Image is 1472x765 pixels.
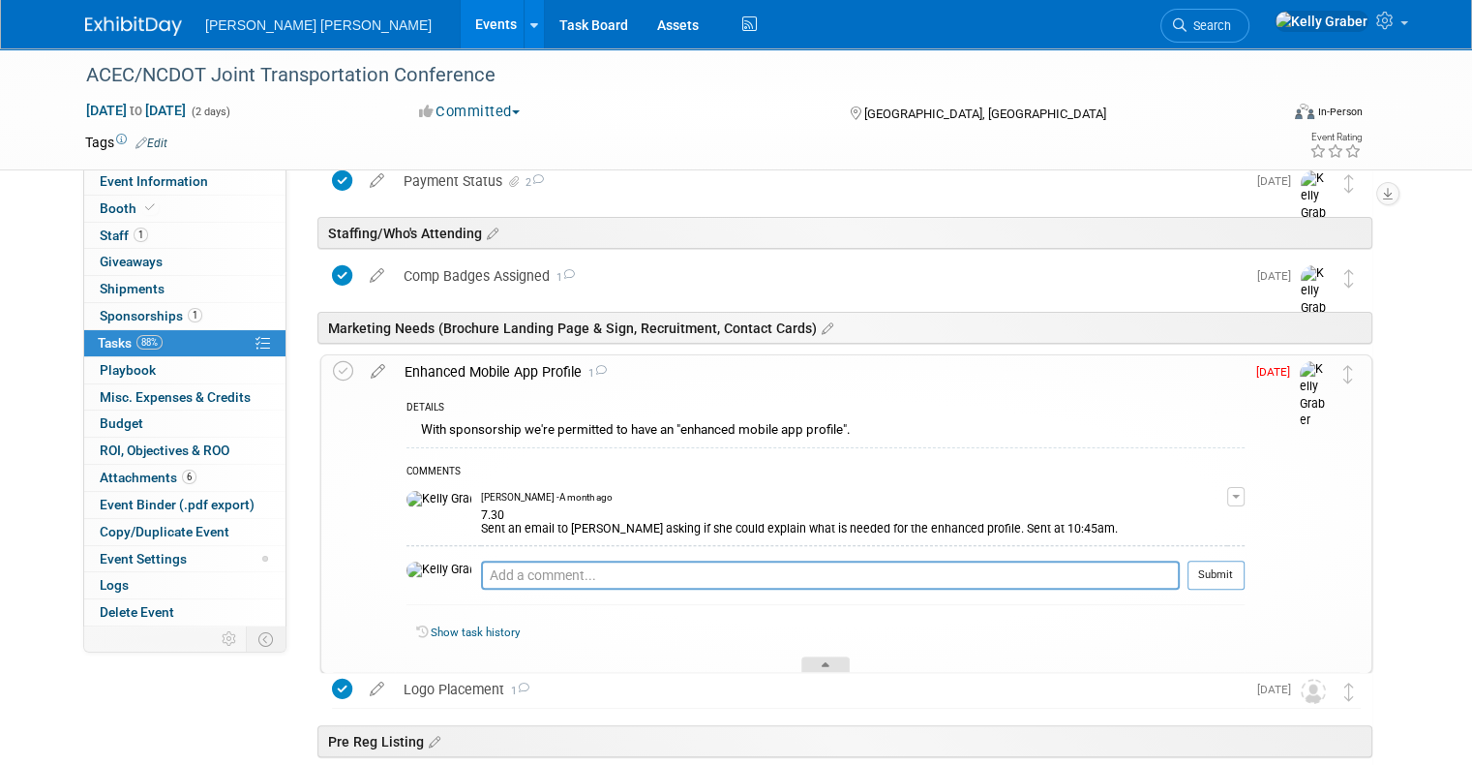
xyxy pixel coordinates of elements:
i: Booth reservation complete [145,202,155,213]
img: ExhibitDay [85,16,182,36]
span: 2 [523,176,544,189]
i: Move task [1344,269,1354,288]
div: Event Format [1174,101,1363,130]
div: Staffing/Who's Attending [317,217,1372,249]
span: Event Settings [100,551,187,566]
span: Logs [100,577,129,593]
span: Search [1187,18,1231,33]
span: [GEOGRAPHIC_DATA], [GEOGRAPHIC_DATA] [864,107,1106,121]
span: 6 [182,470,196,484]
img: Kelly Graber [1300,361,1329,430]
span: Booth [100,200,159,216]
span: [DATE] [1257,174,1301,188]
a: Budget [84,411,285,437]
a: Edit sections [482,223,498,242]
span: [DATE] [DATE] [85,102,187,119]
div: With sponsorship we're permitted to have an "enhanced mobile app profile". [406,417,1245,447]
a: Copy/Duplicate Event [84,519,285,545]
span: Tasks [98,335,163,351]
span: Shipments [100,281,165,296]
img: Kelly Graber [1275,11,1368,32]
span: 88% [136,335,163,350]
span: Budget [100,415,143,431]
span: Event Information [100,173,208,189]
div: Marketing Needs (Brochure Landing Page & Sign, Recruitment, Contact Cards) [317,312,1372,344]
span: Sponsorships [100,308,202,323]
div: Event Rating [1309,133,1362,142]
span: to [127,103,145,118]
a: Edit sections [817,318,833,337]
a: Booth [84,196,285,222]
img: Kelly Graber [1301,265,1330,334]
span: Event Binder (.pdf export) [100,497,255,512]
a: Event Settings [84,546,285,572]
a: ROI, Objectives & ROO [84,438,285,464]
img: Kelly Graber [406,562,471,579]
div: Pre Reg Listing [317,725,1372,757]
div: Payment Status [394,165,1246,198]
div: Comp Badges Assigned [394,260,1246,292]
a: Search [1160,9,1249,43]
a: Tasks88% [84,330,285,356]
button: Committed [412,102,527,122]
i: Move task [1344,174,1354,193]
a: Attachments6 [84,465,285,491]
a: Delete Event [84,599,285,626]
a: edit [360,681,394,698]
span: [PERSON_NAME] [PERSON_NAME] [205,17,432,33]
span: [DATE] [1257,269,1301,283]
td: Personalize Event Tab Strip [213,627,247,652]
span: 1 [134,228,148,242]
div: Logo Placement [394,673,1246,706]
button: Submit [1187,561,1245,590]
a: edit [360,172,394,190]
i: Move task [1344,683,1354,701]
a: Event Information [84,168,285,195]
span: ROI, Objectives & ROO [100,443,229,458]
div: Enhanced Mobile App Profile [395,355,1245,388]
span: Playbook [100,362,156,378]
span: 1 [582,367,607,380]
span: Copy/Duplicate Event [100,524,229,539]
img: Kelly Graber [406,491,471,508]
td: Tags [85,133,167,152]
img: Format-Inperson.png [1295,104,1314,119]
a: Misc. Expenses & Credits [84,384,285,411]
div: ACEC/NCDOT Joint Transportation Conference [79,58,1254,93]
span: 1 [504,685,529,697]
span: 1 [188,308,202,322]
span: [DATE] [1256,365,1300,379]
span: [DATE] [1257,683,1301,696]
a: Giveaways [84,249,285,275]
a: edit [361,363,395,381]
span: [PERSON_NAME] - A month ago [481,491,613,505]
a: Logs [84,572,285,598]
img: Unassigned [1301,679,1326,704]
span: Staff [100,228,148,243]
a: Playbook [84,357,285,383]
a: Shipments [84,276,285,302]
span: Misc. Expenses & Credits [100,389,251,405]
i: Move task [1343,365,1353,383]
span: Attachments [100,470,196,485]
span: Delete Event [100,604,174,620]
span: Giveaways [100,254,163,269]
a: edit [360,267,394,285]
a: Edit sections [424,731,440,750]
span: Modified Layout [262,556,268,562]
a: Show task history [431,626,520,639]
a: Edit [135,137,167,150]
span: (2 days) [190,106,230,118]
a: Sponsorships1 [84,303,285,329]
a: Staff1 [84,223,285,249]
div: DETAILS [406,401,1245,417]
span: 1 [550,271,575,284]
div: COMMENTS [406,463,1245,483]
a: Event Binder (.pdf export) [84,492,285,518]
div: In-Person [1317,105,1363,119]
div: 7.30 Sent an email to [PERSON_NAME] asking if she could explain what is needed for the enhanced p... [481,505,1227,535]
td: Toggle Event Tabs [247,627,286,652]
